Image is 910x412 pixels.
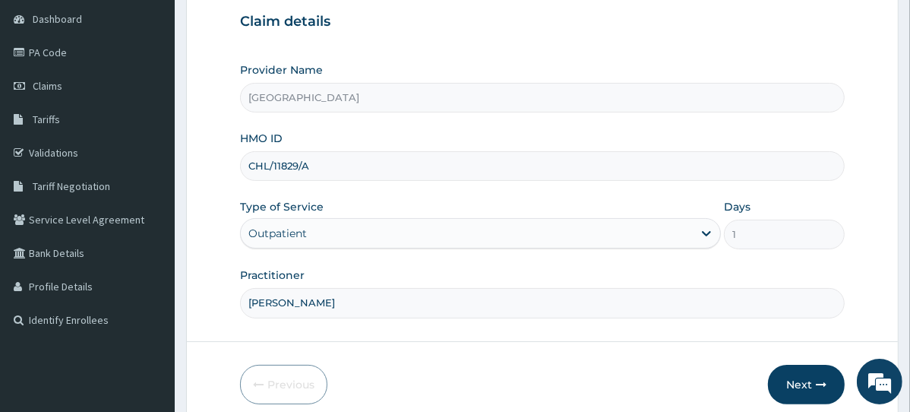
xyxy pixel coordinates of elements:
[240,62,323,78] label: Provider Name
[240,365,327,404] button: Previous
[33,12,82,26] span: Dashboard
[240,268,305,283] label: Practitioner
[240,14,845,30] h3: Claim details
[240,131,283,146] label: HMO ID
[248,226,307,241] div: Outpatient
[240,151,845,181] input: Enter HMO ID
[240,288,845,318] input: Enter Name
[724,199,750,214] label: Days
[768,365,845,404] button: Next
[33,179,110,193] span: Tariff Negotiation
[240,199,324,214] label: Type of Service
[33,113,60,126] span: Tariffs
[33,79,62,93] span: Claims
